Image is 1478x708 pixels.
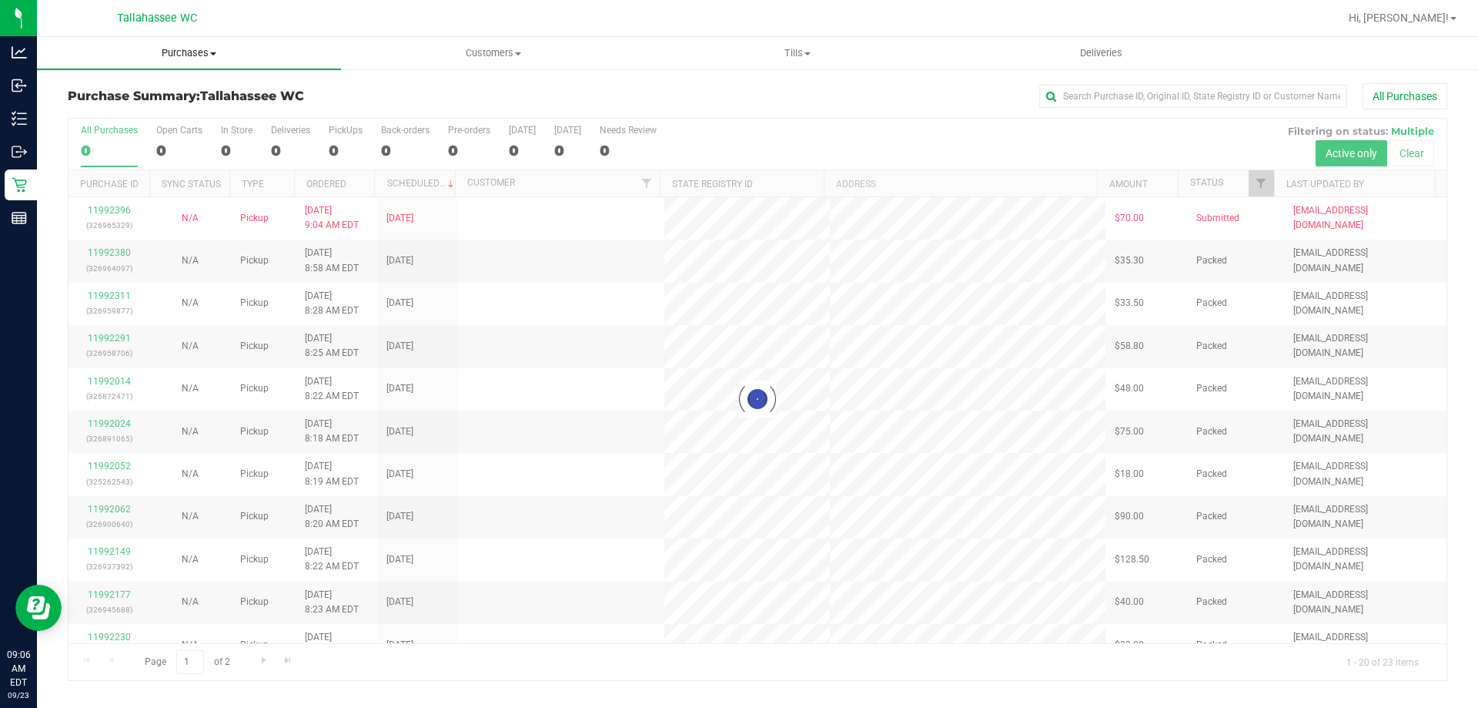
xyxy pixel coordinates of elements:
span: Hi, [PERSON_NAME]! [1349,12,1449,24]
a: Customers [341,37,645,69]
inline-svg: Analytics [12,45,27,60]
inline-svg: Outbound [12,144,27,159]
inline-svg: Inventory [12,111,27,126]
iframe: Resource center [15,585,62,631]
inline-svg: Retail [12,177,27,193]
a: Deliveries [949,37,1253,69]
a: Purchases [37,37,341,69]
span: Deliveries [1059,46,1143,60]
button: All Purchases [1363,83,1447,109]
span: Purchases [37,46,341,60]
inline-svg: Reports [12,210,27,226]
p: 09:06 AM EDT [7,648,30,690]
span: Tallahassee WC [117,12,197,25]
span: Tills [646,46,948,60]
p: 09/23 [7,690,30,701]
span: Tallahassee WC [200,89,304,103]
input: Search Purchase ID, Original ID, State Registry ID or Customer Name... [1039,85,1347,108]
inline-svg: Inbound [12,78,27,93]
a: Tills [645,37,949,69]
h3: Purchase Summary: [68,89,527,103]
span: Customers [342,46,644,60]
